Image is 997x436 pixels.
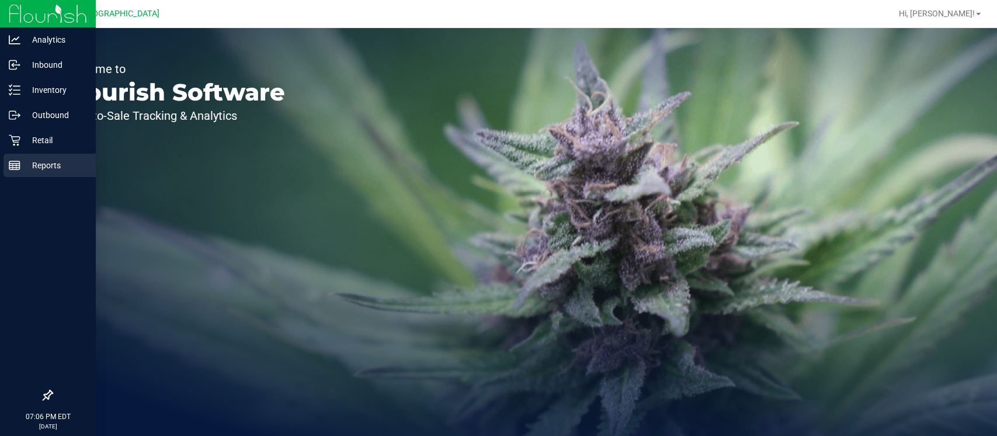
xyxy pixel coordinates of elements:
[20,58,91,72] p: Inbound
[20,158,91,172] p: Reports
[20,83,91,97] p: Inventory
[5,411,91,422] p: 07:06 PM EDT
[12,342,47,378] iframe: Resource center
[20,133,91,147] p: Retail
[9,34,20,46] inline-svg: Analytics
[20,33,91,47] p: Analytics
[9,109,20,121] inline-svg: Outbound
[63,81,285,104] p: Flourish Software
[9,59,20,71] inline-svg: Inbound
[79,9,159,19] span: [GEOGRAPHIC_DATA]
[63,63,285,75] p: Welcome to
[63,110,285,122] p: Seed-to-Sale Tracking & Analytics
[9,134,20,146] inline-svg: Retail
[5,422,91,431] p: [DATE]
[20,108,91,122] p: Outbound
[9,160,20,171] inline-svg: Reports
[899,9,975,18] span: Hi, [PERSON_NAME]!
[9,84,20,96] inline-svg: Inventory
